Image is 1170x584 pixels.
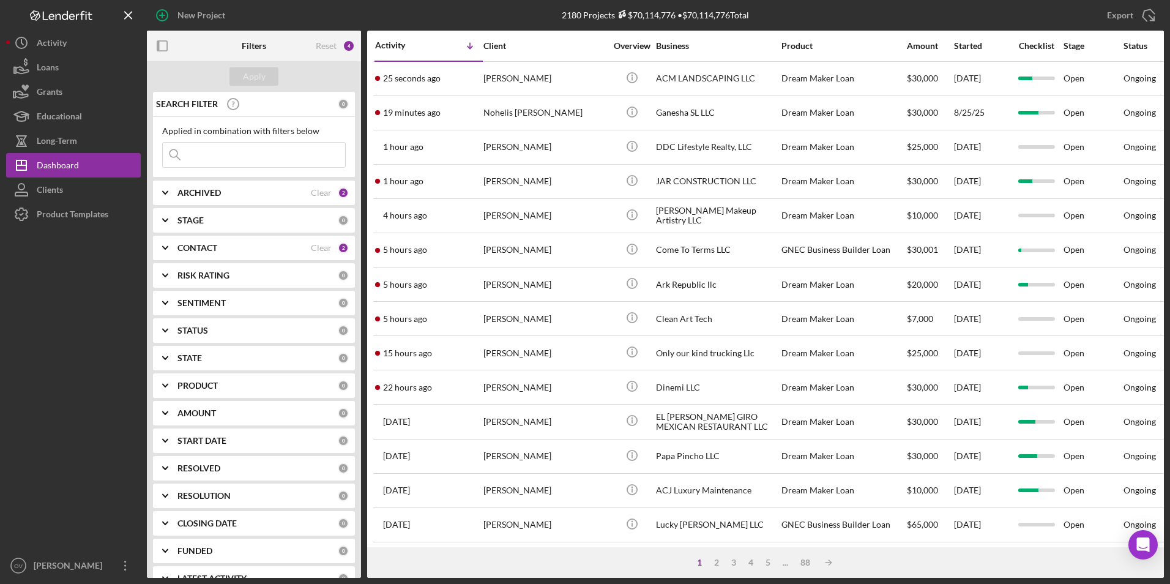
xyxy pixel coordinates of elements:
b: STAGE [177,215,204,225]
div: Loans [37,55,59,83]
time: 2025-09-15 12:15 [383,280,427,290]
div: [PERSON_NAME] [483,131,606,163]
div: [PERSON_NAME] [483,200,606,232]
button: Activity [6,31,141,55]
div: 0 [338,353,349,364]
div: Export [1107,3,1133,28]
div: [DATE] [954,234,1009,266]
div: Only our kind trucking Llc [656,337,778,369]
div: [DATE] [954,165,1009,198]
div: [PERSON_NAME] [483,268,606,301]
div: GNEC Business Builder Loan [781,234,904,266]
div: Dream Maker Loan [781,440,904,473]
div: [DATE] [954,200,1009,232]
span: $10,000 [907,485,938,495]
time: 2025-09-12 14:20 [383,417,410,427]
div: Clean Art Tech [656,302,778,335]
div: Activity [37,31,67,58]
div: 0 [338,518,349,529]
div: [DATE] [954,509,1009,541]
div: 0 [338,573,349,584]
div: [DATE] [954,131,1009,163]
span: $30,001 [907,244,938,255]
div: Ongoing [1123,520,1156,530]
a: Product Templates [6,202,141,226]
button: Loans [6,55,141,80]
div: [DATE] [954,62,1009,95]
div: Open [1064,371,1122,403]
a: Dashboard [6,153,141,178]
div: Dream Maker Loan [781,62,904,95]
div: Open [1064,268,1122,301]
div: Lucky [PERSON_NAME] LLC [656,509,778,541]
div: Dinemi LLC [656,371,778,403]
div: 2180 Projects • $70,114,776 Total [562,10,749,20]
div: JAR CONSTRUCTION LLC [656,165,778,198]
span: $7,000 [907,313,933,324]
div: 0 [338,270,349,281]
div: 0 [338,463,349,474]
div: [DATE] [954,543,1009,575]
div: Ongoing [1123,142,1156,152]
time: 2025-09-14 19:14 [383,383,432,392]
div: Ongoing [1123,211,1156,220]
div: Open Intercom Messenger [1128,530,1158,560]
div: 0 [338,298,349,309]
div: [PERSON_NAME] [31,553,110,581]
b: SEARCH FILTER [156,99,218,109]
div: GNEC Business Builder Loan [781,509,904,541]
div: 0 [338,408,349,419]
div: Dream Maker Loan [781,337,904,369]
div: Open [1064,337,1122,369]
div: Stage [1064,41,1122,51]
div: [PERSON_NAME] [483,337,606,369]
div: 2 [338,187,349,198]
div: [PERSON_NAME] [483,474,606,507]
div: Come To Terms LLC [656,234,778,266]
span: $30,000 [907,107,938,118]
div: Open [1064,543,1122,575]
span: $30,000 [907,73,938,83]
div: Ongoing [1123,383,1156,392]
div: [PERSON_NAME] [483,405,606,438]
div: Ongoing [1123,280,1156,290]
div: 2 [708,558,725,567]
div: ACM LANDSCAPING LLC [656,62,778,95]
b: CLOSING DATE [177,518,237,528]
div: Open [1064,509,1122,541]
div: 0 [338,99,349,110]
div: 0 [338,545,349,556]
div: Dream Maker Loan [781,131,904,163]
b: ARCHIVED [177,188,221,198]
div: 0 [338,435,349,446]
div: Activity [375,40,429,50]
div: Papa Pincho LLC [656,440,778,473]
div: DDC Lifestyle Realty, LLC [656,131,778,163]
button: Apply [229,67,278,86]
time: 2025-09-15 16:55 [383,73,441,83]
div: Dream Maker Loan [781,543,904,575]
div: Dream Maker Loan [781,268,904,301]
b: Filters [242,41,266,51]
span: $30,000 [907,451,938,461]
button: Clients [6,178,141,202]
b: LATEST ACTIVITY [177,574,247,583]
a: Educational [6,104,141,129]
b: AMOUNT [177,408,216,418]
time: 2025-09-15 12:24 [383,245,427,255]
div: [PERSON_NAME] [483,543,606,575]
div: Clear [311,243,332,253]
button: Export [1095,3,1164,28]
b: STATE [177,353,202,363]
div: 8/25/25 [954,97,1009,129]
div: Dream Maker Loan [781,474,904,507]
div: 0 [338,490,349,501]
div: Ongoing [1123,108,1156,118]
div: Open [1064,474,1122,507]
div: Open [1064,97,1122,129]
span: $30,000 [907,382,938,392]
div: Apply [243,67,266,86]
div: Dream Maker Loan [781,405,904,438]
